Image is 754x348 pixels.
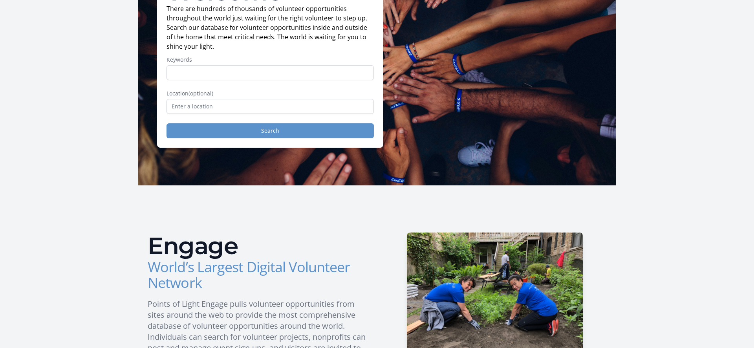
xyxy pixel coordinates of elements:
p: There are hundreds of thousands of volunteer opportunities throughout the world just waiting for ... [167,4,374,51]
label: Location [167,90,374,97]
span: (optional) [188,90,213,97]
button: Search [167,123,374,138]
h3: World’s Largest Digital Volunteer Network [148,259,371,291]
label: Keywords [167,56,374,64]
input: Enter a location [167,99,374,114]
h2: Engage [148,234,371,258]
